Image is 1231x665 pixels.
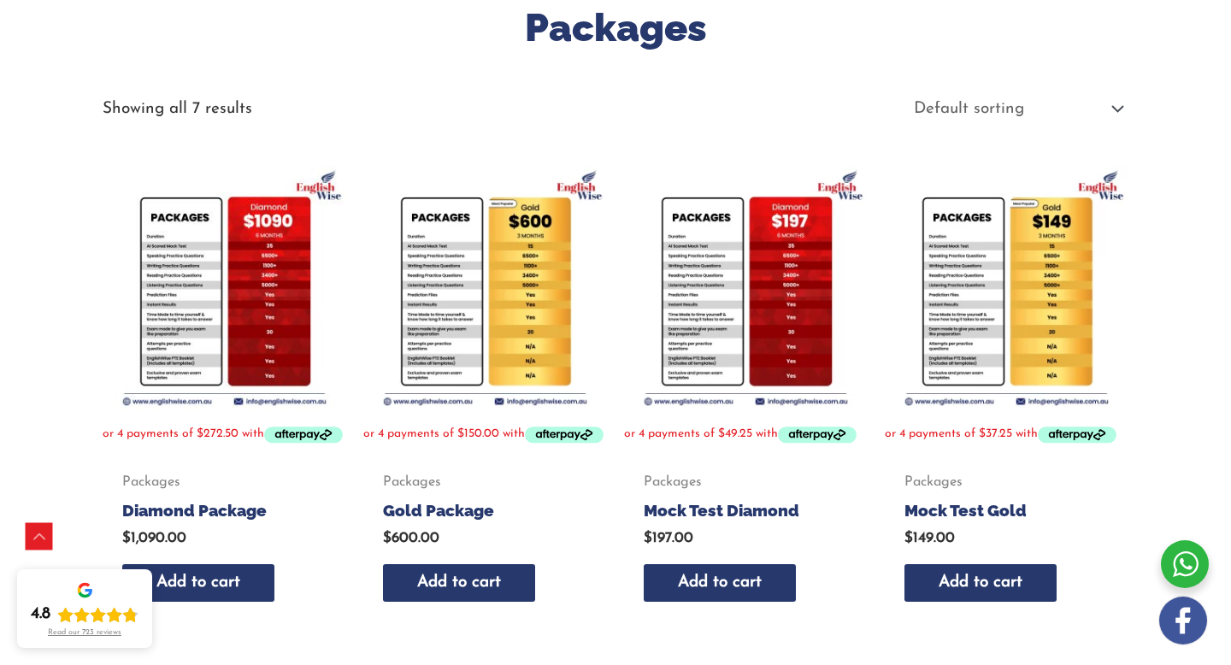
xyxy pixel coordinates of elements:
span: $ [644,531,652,545]
bdi: 600.00 [383,531,439,545]
h2: Gold Package [383,500,587,521]
img: Gold Package [363,166,607,409]
a: Mock Test Diamond [644,500,848,529]
a: Add to cart: “Diamond Package” [122,564,274,603]
bdi: 149.00 [904,531,955,545]
img: Diamond Package [103,166,346,409]
a: Gold Package [383,500,587,529]
a: Add to cart: “Gold Package” [383,564,535,603]
h2: Diamond Package [122,500,327,521]
span: $ [904,531,913,545]
p: Showing all 7 results [103,101,252,117]
div: Rating: 4.8 out of 5 [31,604,138,625]
h2: Mock Test Diamond [644,500,848,521]
span: $ [122,531,131,545]
span: Packages [122,474,327,491]
select: Shop order [901,93,1128,126]
span: Packages [644,474,848,491]
div: Read our 723 reviews [48,628,121,638]
span: Packages [383,474,587,491]
img: Mock Test Diamond [624,166,868,409]
bdi: 1,090.00 [122,531,186,545]
a: Add to cart: “Mock Test Gold” [904,564,1057,603]
img: Mock Test Gold [885,166,1128,409]
span: Packages [904,474,1109,491]
a: Add to cart: “Mock Test Diamond” [644,564,796,603]
a: Mock Test Gold [904,500,1109,529]
span: $ [383,531,392,545]
img: white-facebook.png [1159,597,1207,644]
div: 4.8 [31,604,50,625]
bdi: 197.00 [644,531,693,545]
h1: Packages [103,1,1128,55]
h2: Mock Test Gold [904,500,1109,521]
a: Diamond Package [122,500,327,529]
